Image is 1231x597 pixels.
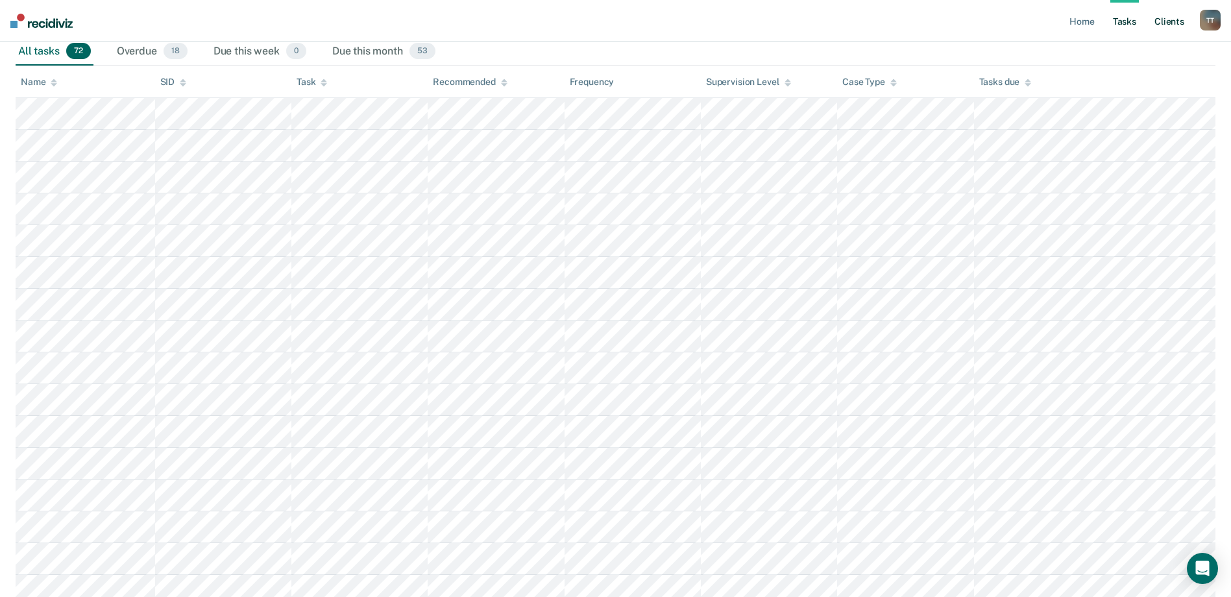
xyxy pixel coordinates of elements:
span: 18 [164,43,188,60]
span: 72 [66,43,91,60]
div: Open Intercom Messenger [1187,553,1218,584]
div: Case Type [842,77,897,88]
div: Name [21,77,57,88]
div: Task [297,77,327,88]
button: TT [1200,10,1221,30]
div: All tasks72 [16,38,93,66]
span: 53 [409,43,435,60]
div: Recommended [433,77,507,88]
div: SID [160,77,187,88]
div: Supervision Level [706,77,791,88]
span: 0 [286,43,306,60]
div: Overdue18 [114,38,190,66]
div: Frequency [570,77,615,88]
div: Tasks due [979,77,1032,88]
div: Due this month53 [330,38,438,66]
img: Recidiviz [10,14,73,28]
div: T T [1200,10,1221,30]
div: Due this week0 [211,38,309,66]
